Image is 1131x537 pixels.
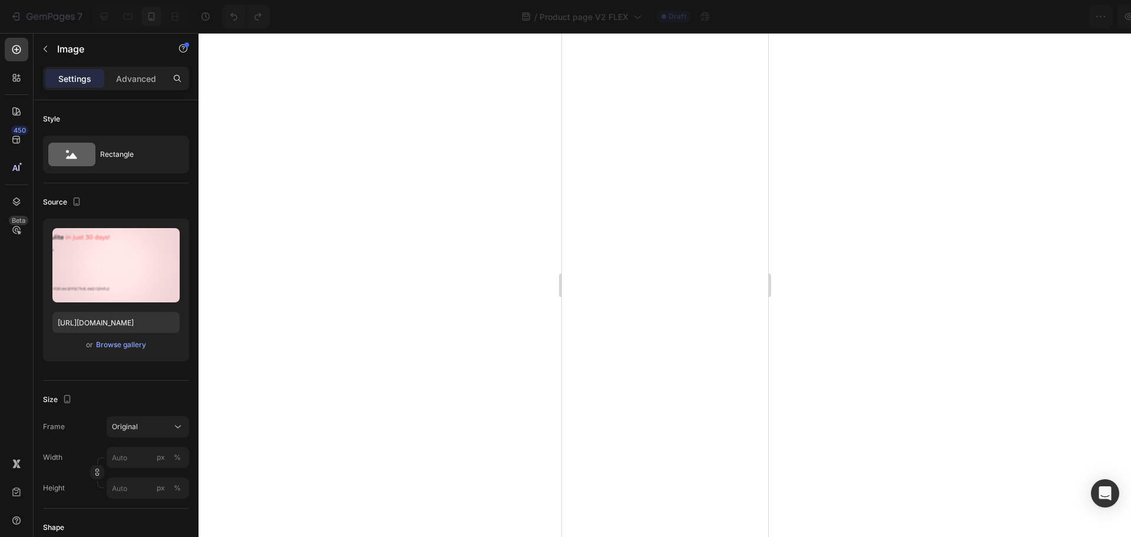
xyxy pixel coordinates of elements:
[43,522,64,533] div: Shape
[9,216,28,225] div: Beta
[112,421,138,432] span: Original
[157,483,165,493] div: px
[157,452,165,463] div: px
[52,228,180,302] img: preview-image
[11,126,28,135] div: 450
[1009,5,1048,28] button: Save
[562,33,768,537] iframe: Design area
[77,9,82,24] p: 7
[100,141,172,168] div: Rectangle
[540,11,629,23] span: Product page V2 FLEX
[43,421,65,432] label: Frame
[1091,479,1119,508] div: Open Intercom Messenger
[96,340,146,350] div: Browse gallery
[107,416,189,437] button: Original
[1053,5,1102,28] button: Publish
[5,5,88,28] button: 7
[669,11,686,22] span: Draft
[534,11,537,23] span: /
[107,447,189,468] input: px%
[43,195,84,210] div: Source
[107,477,189,499] input: px%
[57,42,157,56] p: Image
[43,392,74,408] div: Size
[86,338,93,352] span: or
[154,450,168,464] button: %
[170,481,184,495] button: px
[1063,11,1092,23] div: Publish
[116,73,156,85] p: Advanced
[43,114,60,124] div: Style
[174,483,181,493] div: %
[170,450,184,464] button: px
[1019,12,1039,22] span: Save
[43,452,62,463] label: Width
[154,481,168,495] button: %
[58,73,91,85] p: Settings
[43,483,65,493] label: Height
[174,452,181,463] div: %
[222,5,270,28] div: Undo/Redo
[52,312,180,333] input: https://example.com/image.jpg
[95,339,147,351] button: Browse gallery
